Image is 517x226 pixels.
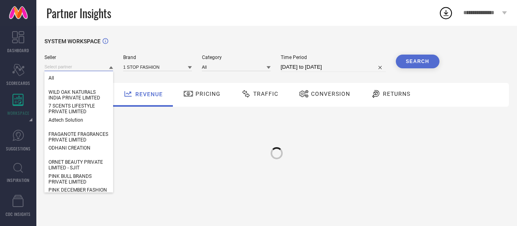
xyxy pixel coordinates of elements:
span: Partner Insights [46,5,111,21]
span: Seller [44,55,113,60]
span: WILD OAK NATURALS INDIA PRIVATE LIMITED [48,89,109,101]
div: 7 SCENTS LIFESTYLE PRIVATE LIMITED [44,99,113,118]
span: ODHANI CREATION [48,145,90,151]
span: Adtech Solution [48,117,83,123]
div: ODHANI CREATION [44,141,113,155]
span: Time Period [281,55,386,60]
span: Brand [123,55,192,60]
span: SYSTEM WORKSPACE [44,38,101,44]
span: SCORECARDS [6,80,30,86]
span: All [48,75,54,81]
span: Conversion [311,91,350,97]
input: Select partner [44,63,113,71]
span: INSPIRATION [7,177,29,183]
div: WILD OAK NATURALS INDIA PRIVATE LIMITED [44,85,113,105]
span: DASHBOARD [7,47,29,53]
span: Revenue [135,91,163,97]
span: Category [202,55,271,60]
div: Open download list [439,6,453,20]
span: CDC INSIGHTS [6,211,31,217]
span: Traffic [253,91,278,97]
span: WORKSPACE [7,110,29,116]
div: ORNET BEAUTY PRIVATE LIMITED - SJIT [44,155,113,175]
div: FRAGANOTE FRAGRANCES PRIVATE LIMITED [44,127,113,147]
span: PINK BULL BRANDS PRIVATE LIMITED [48,173,109,185]
span: SUGGESTIONS [6,146,31,152]
span: FRAGANOTE FRAGRANCES PRIVATE LIMITED [48,131,109,143]
span: 7 SCENTS LIFESTYLE PRIVATE LIMITED [48,103,109,114]
button: Search [396,55,439,68]
div: Adtech Solution [44,113,113,127]
div: PINK BULL BRANDS PRIVATE LIMITED [44,169,113,189]
span: Pricing [195,91,221,97]
div: All [44,71,113,85]
span: PINK DECEMBER FASHION PRIVATE LIMITED [48,187,109,199]
div: PINK DECEMBER FASHION PRIVATE LIMITED [44,183,113,203]
input: Select time period [281,62,386,72]
span: ORNET BEAUTY PRIVATE LIMITED - SJIT [48,159,109,171]
span: Returns [383,91,410,97]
